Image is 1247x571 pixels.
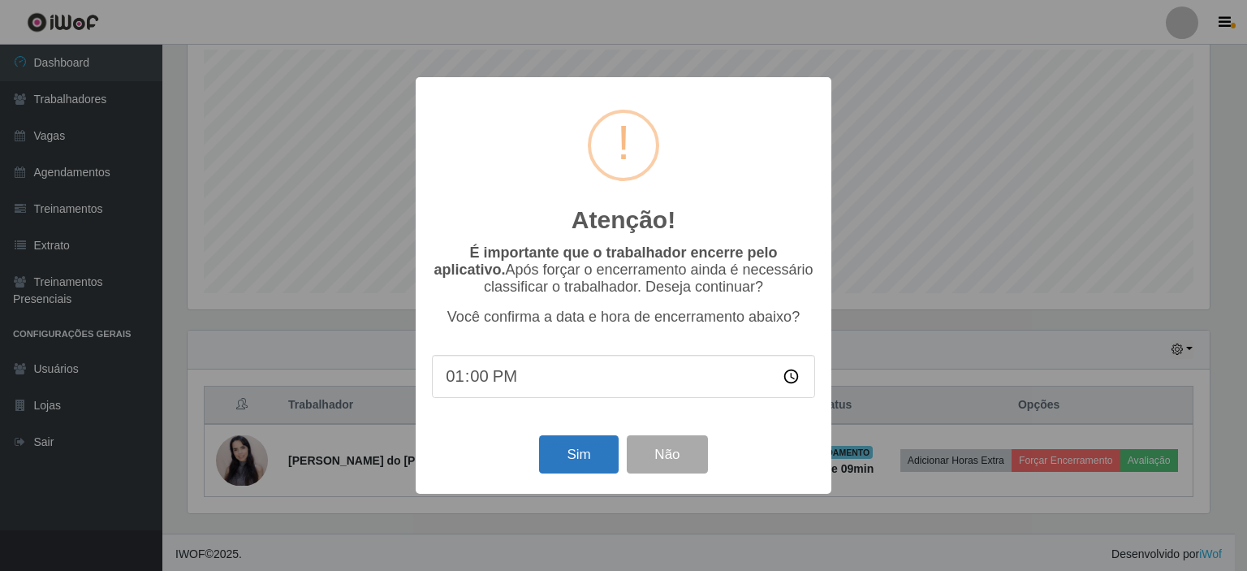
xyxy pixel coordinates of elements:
[434,244,777,278] b: É importante que o trabalhador encerre pelo aplicativo.
[627,435,707,474] button: Não
[539,435,618,474] button: Sim
[432,309,815,326] p: Você confirma a data e hora de encerramento abaixo?
[432,244,815,296] p: Após forçar o encerramento ainda é necessário classificar o trabalhador. Deseja continuar?
[572,205,675,235] h2: Atenção!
